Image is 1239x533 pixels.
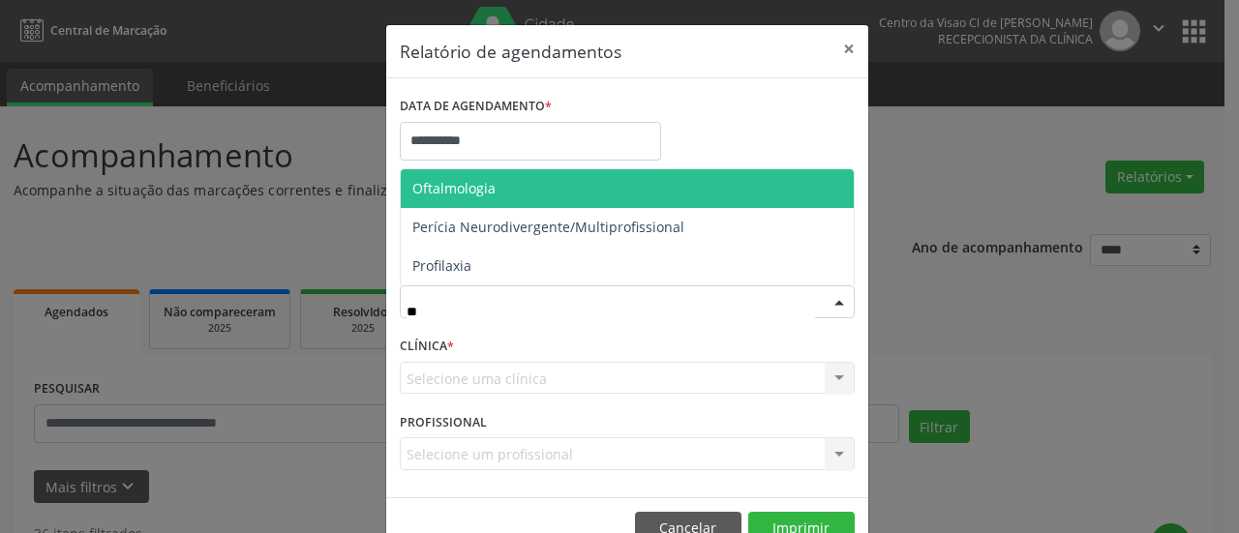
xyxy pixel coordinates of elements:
label: CLÍNICA [400,332,454,362]
label: DATA DE AGENDAMENTO [400,92,552,122]
span: Profilaxia [412,256,471,275]
span: Perícia Neurodivergente/Multiprofissional [412,218,684,236]
span: Oftalmologia [412,179,496,197]
button: Close [830,25,868,73]
label: PROFISSIONAL [400,407,487,437]
h5: Relatório de agendamentos [400,39,621,64]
